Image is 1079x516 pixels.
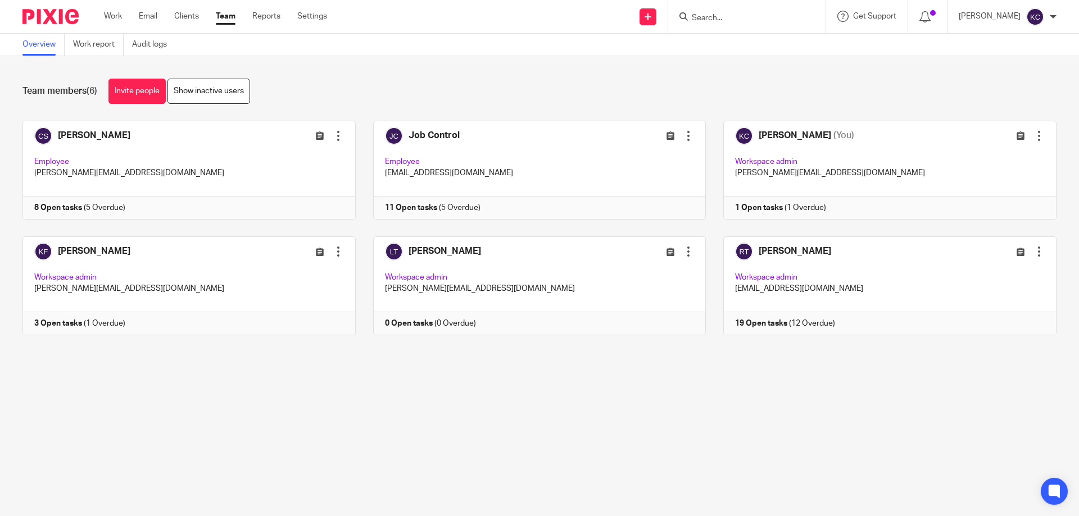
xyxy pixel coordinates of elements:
[216,11,235,22] a: Team
[959,11,1021,22] p: [PERSON_NAME]
[174,11,199,22] a: Clients
[22,9,79,24] img: Pixie
[87,86,97,95] span: (6)
[132,34,175,56] a: Audit logs
[22,34,65,56] a: Overview
[853,12,896,20] span: Get Support
[297,11,327,22] a: Settings
[108,79,166,104] a: Invite people
[167,79,250,104] a: Show inactive users
[1026,8,1044,26] img: svg%3E
[73,34,124,56] a: Work report
[22,85,97,97] h1: Team members
[252,11,280,22] a: Reports
[691,13,792,24] input: Search
[139,11,157,22] a: Email
[104,11,122,22] a: Work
